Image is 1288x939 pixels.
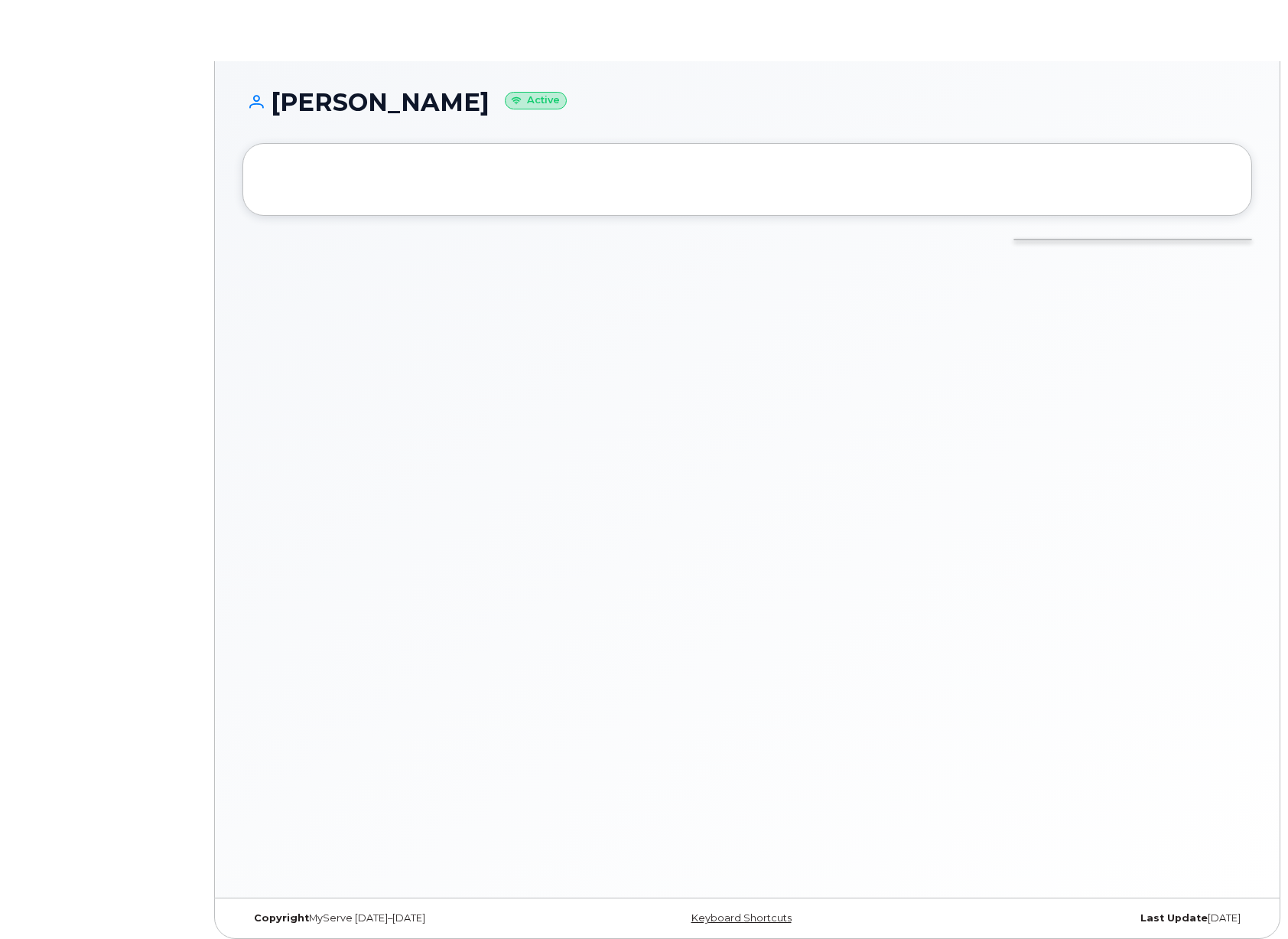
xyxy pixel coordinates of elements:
h1: [PERSON_NAME] [242,89,1252,116]
strong: Last Update [1140,912,1208,924]
a: Keyboard Shortcuts [691,912,792,924]
strong: Copyright [254,912,309,924]
small: Active [505,92,567,109]
div: [DATE] [916,912,1252,924]
div: MyServe [DATE]–[DATE] [242,912,579,924]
